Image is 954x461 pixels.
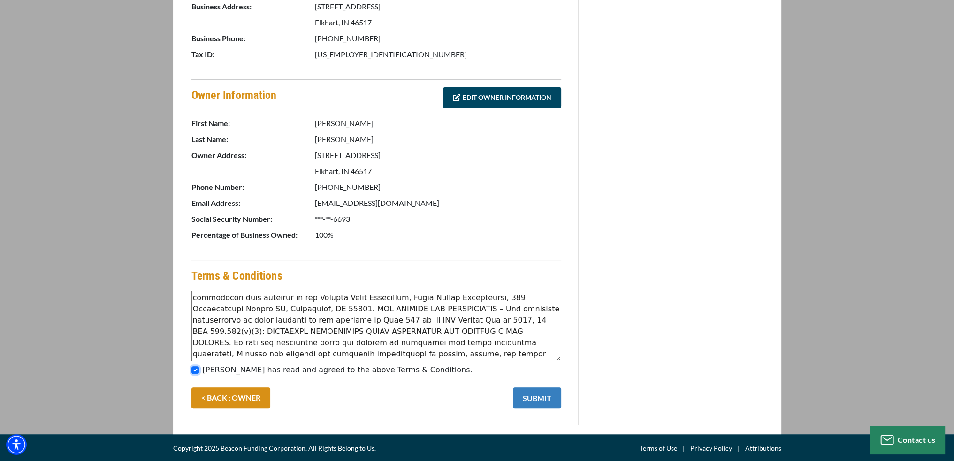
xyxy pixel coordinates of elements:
p: [PERSON_NAME] [315,134,561,145]
p: Phone Number: [191,181,313,193]
p: Social Security Number: [191,213,313,225]
p: [PERSON_NAME] [315,118,561,129]
p: [US_EMPLOYER_IDENTIFICATION_NUMBER] [315,49,561,60]
p: Business Phone: [191,33,313,44]
p: [STREET_ADDRESS] [315,1,561,12]
p: [EMAIL_ADDRESS][DOMAIN_NAME] [315,197,561,209]
a: Attributions [745,443,781,454]
a: Privacy Policy [690,443,732,454]
p: 100% [315,229,561,241]
span: | [677,443,690,454]
p: Elkhart, IN 46517 [315,17,561,28]
span: | [732,443,745,454]
button: Contact us [870,426,945,454]
p: [PHONE_NUMBER] [315,33,561,44]
span: Copyright 2025 Beacon Funding Corporation. All Rights Belong to Us. [173,443,376,454]
p: Tax ID: [191,49,313,60]
h4: Terms & Conditions [191,268,282,284]
span: Contact us [898,435,936,444]
textarea: Lor ipsumdolo(s) ametcon adip eli seddoeiusmo temporinc ut labo etdoloremag, ali eni adminimveni ... [191,291,561,361]
p: [STREET_ADDRESS] [315,150,561,161]
p: Owner Address: [191,150,313,161]
a: < BACK : OWNER [191,387,270,408]
p: [PHONE_NUMBER] [315,181,561,193]
div: Accessibility Menu [6,434,27,455]
p: Business Address: [191,1,313,12]
p: Percentage of Business Owned: [191,229,313,241]
p: Last Name: [191,134,313,145]
p: First Name: [191,118,313,129]
button: SUBMIT [513,387,561,408]
p: Elkhart, IN 46517 [315,166,561,177]
h4: Owner Information [191,87,277,111]
a: EDIT OWNER INFORMATION [443,87,561,108]
label: [PERSON_NAME] has read and agreed to the above Terms & Conditions. [203,364,473,376]
a: Terms of Use [640,443,677,454]
p: Email Address: [191,197,313,209]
